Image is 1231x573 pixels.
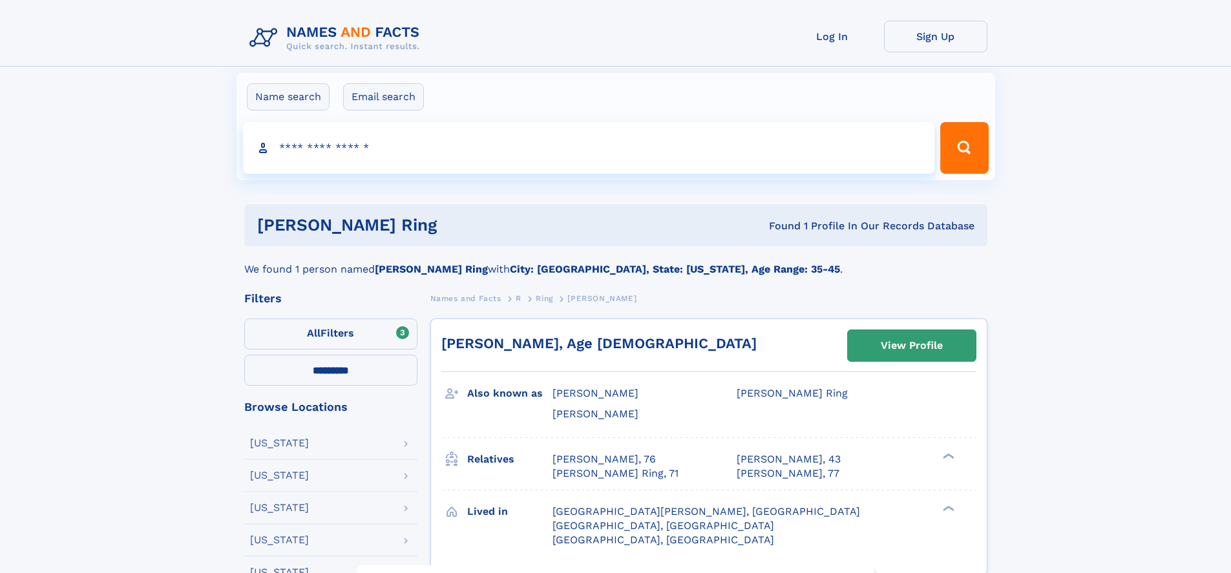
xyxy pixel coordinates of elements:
a: Names and Facts [430,290,501,306]
a: Log In [781,21,884,52]
a: [PERSON_NAME], 43 [737,452,841,466]
span: Ring [536,294,552,303]
a: [PERSON_NAME] Ring, 71 [552,466,679,481]
a: Ring [536,290,552,306]
input: search input [243,122,935,174]
span: [PERSON_NAME] [552,387,638,399]
span: All [307,327,321,339]
img: Logo Names and Facts [244,21,430,56]
h3: Also known as [467,382,552,404]
a: Sign Up [884,21,987,52]
span: [GEOGRAPHIC_DATA], [GEOGRAPHIC_DATA] [552,519,774,532]
b: [PERSON_NAME] Ring [375,263,488,275]
div: View Profile [881,331,943,360]
div: [US_STATE] [250,503,309,513]
b: City: [GEOGRAPHIC_DATA], State: [US_STATE], Age Range: 35-45 [510,263,840,275]
a: [PERSON_NAME], Age [DEMOGRAPHIC_DATA] [441,335,757,351]
div: ❯ [940,452,955,460]
label: Email search [343,83,424,110]
div: Browse Locations [244,401,417,413]
div: We found 1 person named with . [244,246,987,277]
div: [US_STATE] [250,535,309,545]
button: Search Button [940,122,988,174]
span: [GEOGRAPHIC_DATA], [GEOGRAPHIC_DATA] [552,534,774,546]
a: [PERSON_NAME], 76 [552,452,656,466]
a: View Profile [848,330,976,361]
div: [US_STATE] [250,470,309,481]
h1: [PERSON_NAME] Ring [257,217,603,233]
span: [GEOGRAPHIC_DATA][PERSON_NAME], [GEOGRAPHIC_DATA] [552,505,860,517]
span: R [516,294,521,303]
a: R [516,290,521,306]
span: [PERSON_NAME] [552,408,638,420]
label: Filters [244,318,417,349]
span: [PERSON_NAME] [567,294,637,303]
h3: Lived in [467,501,552,523]
div: Found 1 Profile In Our Records Database [603,219,974,233]
label: Name search [247,83,330,110]
div: [US_STATE] [250,438,309,448]
span: [PERSON_NAME] Ring [737,387,848,399]
div: Filters [244,293,417,304]
a: [PERSON_NAME], 77 [737,466,839,481]
div: ❯ [940,504,955,512]
h3: Relatives [467,448,552,470]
